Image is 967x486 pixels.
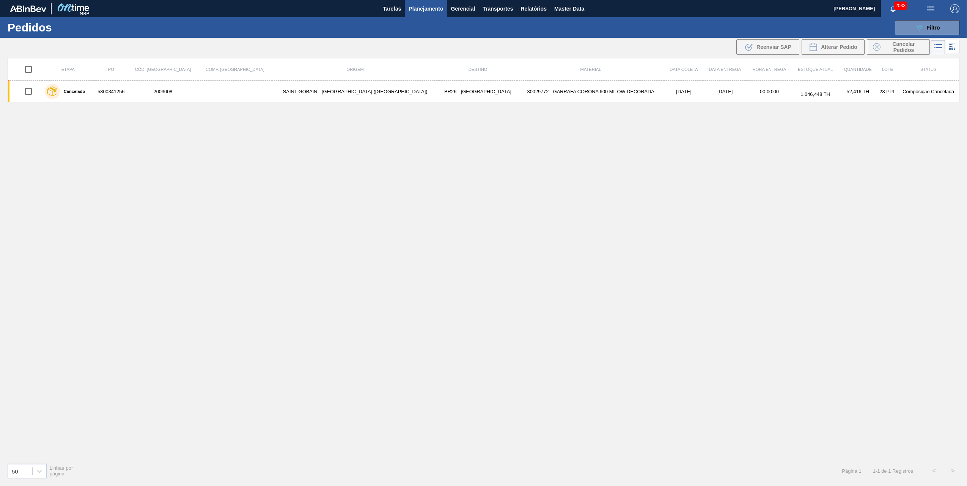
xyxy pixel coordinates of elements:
td: 30029772 - GARRAFA CORONA 600 ML OW DECORADA [517,81,664,102]
h1: Pedidos [8,23,126,32]
td: - [198,81,272,102]
label: Cancelado [60,89,85,94]
span: Linhas por página [50,465,73,477]
span: Lote [882,67,893,72]
span: Origem [346,67,363,72]
span: Material [580,67,601,72]
td: 28 PPL [877,81,898,102]
span: Alterar Pedido [821,44,857,50]
span: Cód. [GEOGRAPHIC_DATA] [135,67,191,72]
div: Reenviar SAP [736,39,799,55]
img: TNhmsLtSVTkK8tSr43FrP2fwEKptu5GPRR3wAAAABJRU5ErkJggg== [10,5,46,12]
div: 50 [12,468,18,474]
span: Status [920,67,936,72]
a: Cancelado58003412562003008-SAINT GOBAIN - [GEOGRAPHIC_DATA] ([GEOGRAPHIC_DATA])BR26 - [GEOGRAPHIC... [8,81,959,102]
div: Alterar Pedido [802,39,865,55]
button: Filtro [895,20,959,35]
td: Composição Cancelada [898,81,959,102]
span: Etapa [61,67,75,72]
td: 52,416 TH [839,81,877,102]
div: Visão em Lista [931,40,945,54]
span: Relatórios [520,4,546,13]
td: [DATE] [703,81,747,102]
span: Estoque atual [798,67,833,72]
span: Filtro [927,25,940,31]
td: 2003008 [128,81,198,102]
span: Cancelar Pedidos [884,41,924,53]
button: < [925,461,943,480]
div: Visão em Cards [945,40,959,54]
span: Tarefas [383,4,401,13]
td: SAINT GOBAIN - [GEOGRAPHIC_DATA] ([GEOGRAPHIC_DATA]) [272,81,439,102]
span: Destino [469,67,487,72]
span: Reenviar SAP [756,44,791,50]
td: 5800341256 [94,81,128,102]
span: Hora Entrega [753,67,786,72]
span: Data entrega [709,67,741,72]
td: 00:00:00 [747,81,792,102]
td: [DATE] [664,81,703,102]
span: Master Data [554,4,584,13]
span: Página : 1 [842,468,861,474]
img: userActions [926,4,935,13]
span: Planejamento [409,4,443,13]
span: Comp. [GEOGRAPHIC_DATA] [206,67,264,72]
span: 1.046,448 TH [800,91,830,97]
span: 2033 [894,2,907,10]
img: Logout [950,4,959,13]
span: Quantidade [844,67,872,72]
button: Notificações [881,3,905,14]
span: Gerencial [451,4,475,13]
span: Data coleta [670,67,698,72]
div: Cancelar Pedidos em Massa [867,39,930,55]
button: > [943,461,962,480]
span: PO [108,67,114,72]
span: Transportes [483,4,513,13]
td: BR26 - [GEOGRAPHIC_DATA] [439,81,517,102]
span: 1 - 1 de 1 Registros [873,468,913,474]
button: Cancelar Pedidos [867,39,930,55]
